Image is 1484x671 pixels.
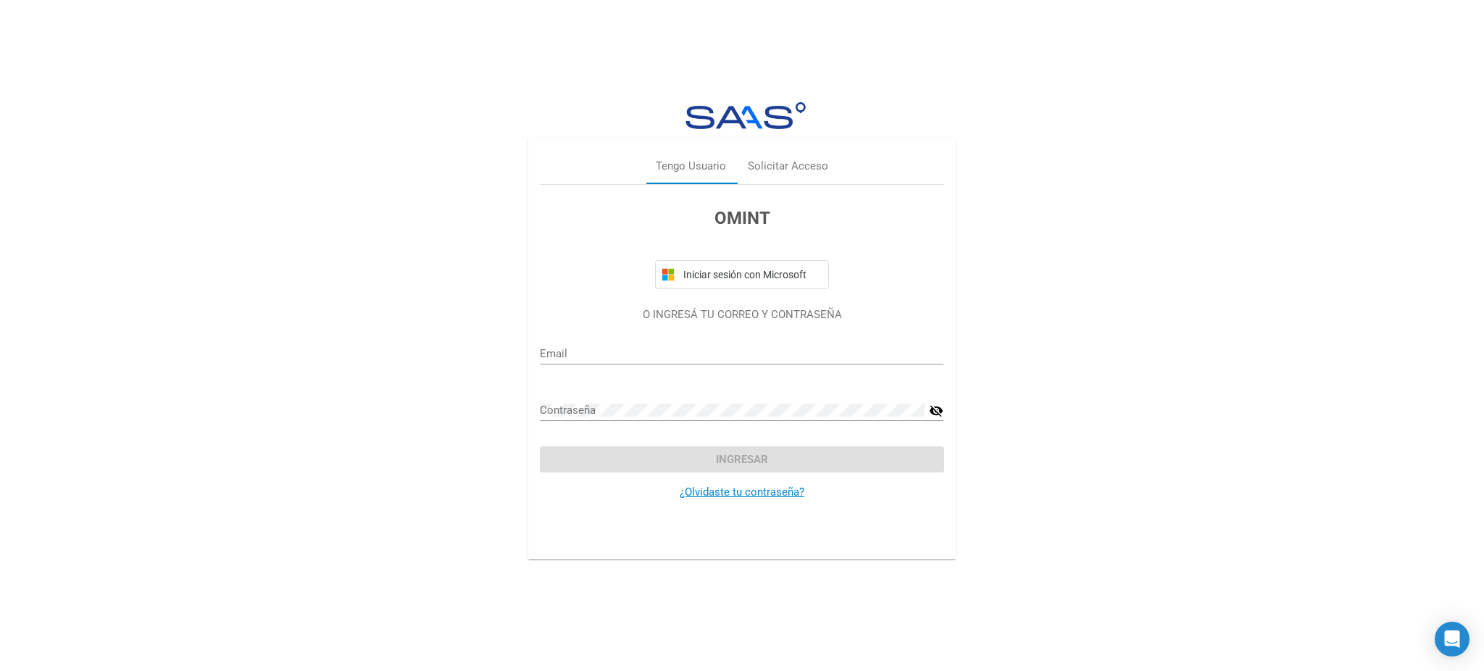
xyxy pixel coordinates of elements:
[748,159,828,175] div: Solicitar Acceso
[680,269,822,280] span: Iniciar sesión con Microsoft
[540,446,943,472] button: Ingresar
[716,453,768,466] span: Ingresar
[929,402,943,420] mat-icon: visibility_off
[1435,622,1470,657] div: Open Intercom Messenger
[540,205,943,231] h3: OMINT
[656,159,726,175] div: Tengo Usuario
[655,260,829,289] button: Iniciar sesión con Microsoft
[540,307,943,323] p: O INGRESÁ TU CORREO Y CONTRASEÑA
[680,485,804,499] a: ¿Olvidaste tu contraseña?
